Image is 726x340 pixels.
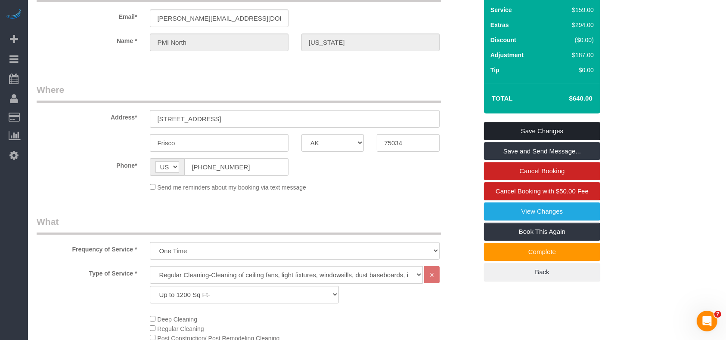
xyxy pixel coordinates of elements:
[484,162,600,180] a: Cancel Booking
[184,158,288,176] input: Phone*
[30,266,143,278] label: Type of Service *
[484,223,600,241] a: Book This Again
[377,134,440,152] input: Zip Code*
[490,6,512,14] label: Service
[554,51,594,59] div: $187.00
[554,36,594,44] div: ($0.00)
[484,122,600,140] a: Save Changes
[543,95,593,102] h4: $640.00
[490,51,524,59] label: Adjustment
[484,202,600,221] a: View Changes
[30,34,143,45] label: Name *
[484,263,600,281] a: Back
[157,325,204,332] span: Regular Cleaning
[30,242,143,254] label: Frequency of Service *
[30,9,143,21] label: Email*
[150,34,288,51] input: First Name*
[37,215,441,235] legend: What
[5,9,22,21] img: Automaid Logo
[301,34,440,51] input: Last Name*
[150,134,288,152] input: City*
[554,66,594,74] div: $0.00
[484,182,600,200] a: Cancel Booking with $50.00 Fee
[697,311,717,331] iframe: Intercom live chat
[714,311,721,318] span: 7
[490,21,509,29] label: Extras
[30,110,143,122] label: Address*
[554,21,594,29] div: $294.00
[37,83,441,103] legend: Where
[490,36,516,44] label: Discount
[157,184,306,191] span: Send me reminders about my booking via text message
[554,6,594,14] div: $159.00
[484,243,600,261] a: Complete
[490,66,500,74] label: Tip
[30,158,143,170] label: Phone*
[157,316,197,323] span: Deep Cleaning
[496,187,589,195] span: Cancel Booking with $50.00 Fee
[484,142,600,160] a: Save and Send Message...
[492,95,513,102] strong: Total
[150,9,288,27] input: Email*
